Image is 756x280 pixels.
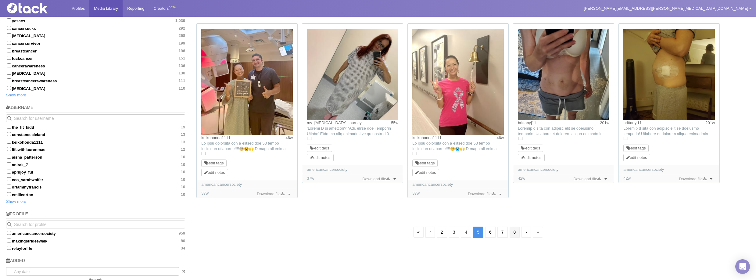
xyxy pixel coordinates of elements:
a: Download file [466,191,497,197]
button: Search [6,114,14,122]
time: Posted: 8/19/2024, 6:02:06 AM [391,120,398,126]
a: 6 [485,227,496,238]
a: edit notes [626,155,647,160]
a: clear [179,267,185,276]
a: Download file [677,176,708,182]
a: my_[MEDICAL_DATA]_journey [307,120,361,125]
input: americancancersociety959 [7,231,11,235]
img: Tack [5,3,66,13]
div: BETA [169,4,176,11]
input: breastcancer196 [7,48,11,52]
span: 12 [181,147,185,152]
a: 5 [473,227,483,238]
h5: Profile [6,212,185,219]
label: [MEDICAL_DATA] [6,70,185,76]
time: Added: 12/17/2024, 3:58:49 PM [412,191,420,196]
label: [MEDICAL_DATA] [6,85,185,91]
input: Any date [6,267,179,276]
label: relayforlife [6,245,185,251]
label: americancancersociety [6,230,185,236]
input: makingstrideswalk80 [7,239,11,242]
a: Show more [6,199,26,204]
time: Added: 12/17/2024, 3:58:50 PM [201,191,209,196]
a: Download file [361,176,391,182]
a: edit notes [521,155,541,160]
a: Next [521,227,531,238]
input: apriljoy_ful10 [7,170,11,174]
div: americancancersociety [201,182,293,187]
label: ceo_sarahwolfer [6,176,185,182]
time: Posted: 10/18/2024, 8:34:55 PM [496,135,504,141]
label: anirak_7 [6,161,185,167]
span: 959 [179,231,185,236]
h5: Username [6,105,185,112]
a: Download file [572,176,602,182]
span: 13 [181,132,185,137]
input: [MEDICAL_DATA]130 [7,71,11,75]
label: apriljoy_ful [6,169,185,175]
time: Posted: 11/1/2021, 9:48:23 AM [600,120,609,126]
a: Previous [425,227,435,238]
a: edit tags [626,146,646,150]
img: Image may contain: clothing, sleeve, adult, female, person, woman, face, head, bell, wristwatch, ... [412,29,504,135]
label: yesacs [6,17,185,23]
span: 111 [179,78,185,83]
a: edit tags [310,146,329,150]
a: edit notes [310,155,330,160]
label: the_fit_kidd [6,124,185,130]
input: Search for profile [6,221,185,228]
span: 34 [181,246,185,251]
input: aisha_patterson10 [7,155,11,159]
img: Image may contain: clothing, shorts, person, swimming trunks, cup, disposable cup, skin, sweating [518,29,609,120]
time: Posted: 10/18/2024, 8:34:55 PM [285,135,293,141]
span: 292 [179,26,185,31]
div: Open Intercom Messenger [735,259,750,274]
a: edit tags [204,161,224,165]
a: 3 [449,227,459,238]
time: Added: 12/17/2024, 3:58:49 PM [307,176,314,181]
a: Show more [6,93,26,97]
a: edit notes [204,170,225,175]
span: 10 [181,170,185,174]
a: brittanyj11 [518,120,536,125]
label: fuckcancer [6,55,185,61]
span: 199 [179,41,185,46]
a: Last [533,227,543,238]
input: [MEDICAL_DATA]258 [7,33,11,37]
input: cancerawareness136 [7,63,11,67]
label: cancersucks [6,25,185,31]
a: edit tags [521,146,540,150]
a: edit notes [415,170,436,175]
svg: Search [7,116,12,120]
time: Added: 11/12/2024, 1:52:38 PM [623,176,631,181]
label: cancersurvivor [6,40,185,46]
div: americancancersociety [623,167,715,172]
span: 151 [179,56,185,61]
label: cancerawareness [6,63,185,69]
a: […] [518,136,609,141]
span: 1,039 [175,18,185,23]
span: 136 [179,63,185,68]
button: Search [6,221,14,228]
div: americancancersociety [307,167,398,172]
input: the_fit_kidd19 [7,125,11,129]
label: drtammyfrancis [6,184,185,190]
input: yesacs1,039 [7,18,11,22]
input: breastcancerawareness111 [7,78,11,82]
span: 19 [181,125,185,130]
svg: Search [7,222,12,227]
a: […] [307,136,398,141]
span: 13 [181,140,185,145]
a: First [413,227,424,238]
a: […] [201,151,293,156]
label: constancecleland [6,131,185,137]
label: keikohonda1111 [6,139,185,145]
img: Image may contain: person, skin, adult, female, woman, accessories, glasses, head, body part, kne... [623,29,715,120]
input: constancecleland13 [7,132,11,136]
img: Image may contain: architecture, building, hospital, adult, female, person, woman, male, man, fac... [201,29,293,135]
input: lifewithlaurenmae12 [7,147,11,151]
input: emilieorton10 [7,192,11,196]
label: breastcancerawareness [6,77,185,84]
label: breastcancer [6,48,185,54]
label: aisha_patterson [6,154,185,160]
